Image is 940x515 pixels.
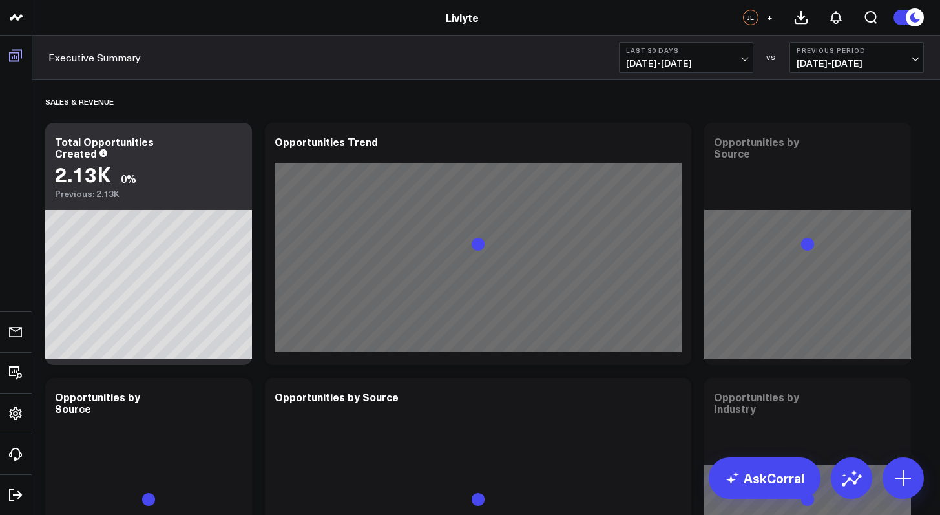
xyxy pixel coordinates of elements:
div: VS [760,54,783,61]
button: Previous Period[DATE]-[DATE] [789,42,924,73]
div: 2.13K [55,162,111,185]
span: + [767,13,773,22]
div: 0% [121,171,136,185]
div: Opportunities Trend [275,134,378,149]
div: Opportunities by Industry [714,390,799,415]
b: Previous Period [797,47,917,54]
span: [DATE] - [DATE] [626,58,746,68]
a: Executive Summary [48,50,141,65]
div: Opportunities by Source [275,390,399,404]
div: Sales & Revenue [45,87,114,116]
div: Opportunities by Source [55,390,140,415]
b: Last 30 Days [626,47,746,54]
div: Previous: 2.13K [55,189,242,199]
button: Last 30 Days[DATE]-[DATE] [619,42,753,73]
a: Livlyte [446,10,479,25]
span: [DATE] - [DATE] [797,58,917,68]
div: Total Opportunities Created [55,134,154,160]
button: + [762,10,777,25]
a: AskCorral [709,457,820,499]
div: JL [743,10,758,25]
div: Opportunities by Source [714,134,799,160]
